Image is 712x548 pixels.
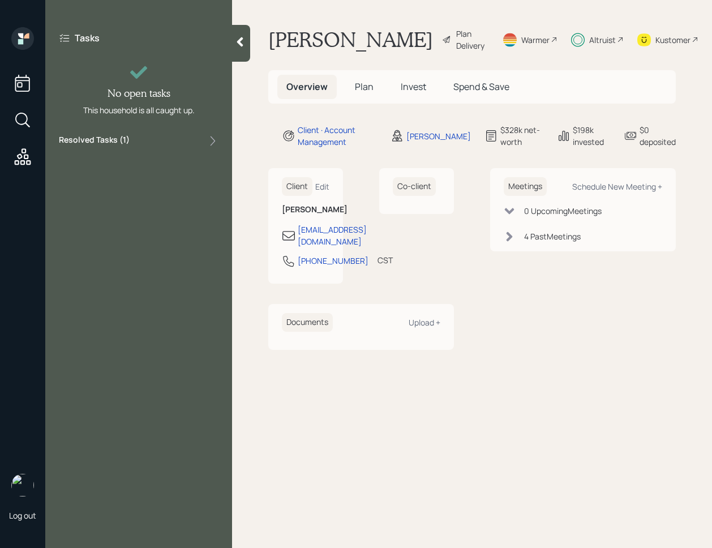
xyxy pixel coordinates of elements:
[500,124,543,148] div: $328k net-worth
[268,27,433,52] h1: [PERSON_NAME]
[524,205,602,217] div: 0 Upcoming Meeting s
[282,177,312,196] h6: Client
[572,181,662,192] div: Schedule New Meeting +
[83,104,195,116] div: This household is all caught up.
[298,124,377,148] div: Client · Account Management
[589,34,616,46] div: Altruist
[401,80,426,93] span: Invest
[298,255,368,267] div: [PHONE_NUMBER]
[11,474,34,496] img: retirable_logo.png
[286,80,328,93] span: Overview
[406,130,471,142] div: [PERSON_NAME]
[393,177,436,196] h6: Co-client
[108,87,170,100] h4: No open tasks
[378,254,393,266] div: CST
[573,124,610,148] div: $198k invested
[521,34,550,46] div: Warmer
[655,34,690,46] div: Kustomer
[59,134,130,148] label: Resolved Tasks ( 1 )
[504,177,547,196] h6: Meetings
[409,317,440,328] div: Upload +
[456,28,488,52] div: Plan Delivery
[9,510,36,521] div: Log out
[298,224,367,247] div: [EMAIL_ADDRESS][DOMAIN_NAME]
[640,124,676,148] div: $0 deposited
[453,80,509,93] span: Spend & Save
[282,313,333,332] h6: Documents
[315,181,329,192] div: Edit
[355,80,374,93] span: Plan
[524,230,581,242] div: 4 Past Meeting s
[282,205,329,215] h6: [PERSON_NAME]
[75,32,100,44] label: Tasks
